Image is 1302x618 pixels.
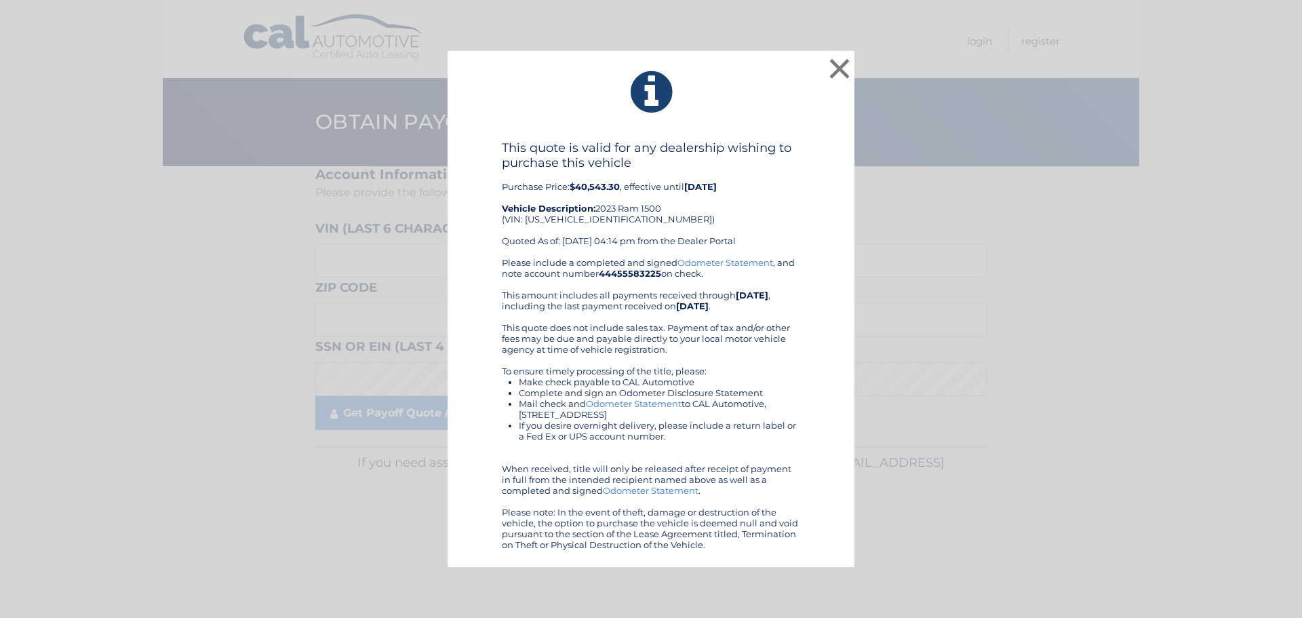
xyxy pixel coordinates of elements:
[599,268,661,279] b: 44455583225
[570,181,620,192] b: $40,543.30
[519,398,800,420] li: Mail check and to CAL Automotive, [STREET_ADDRESS]
[586,398,682,409] a: Odometer Statement
[519,387,800,398] li: Complete and sign an Odometer Disclosure Statement
[502,140,800,170] h4: This quote is valid for any dealership wishing to purchase this vehicle
[502,203,595,214] strong: Vehicle Description:
[603,485,698,496] a: Odometer Statement
[502,257,800,550] div: Please include a completed and signed , and note account number on check. This amount includes al...
[519,376,800,387] li: Make check payable to CAL Automotive
[826,55,853,82] button: ×
[677,257,773,268] a: Odometer Statement
[736,290,768,301] b: [DATE]
[684,181,717,192] b: [DATE]
[676,301,709,311] b: [DATE]
[519,420,800,442] li: If you desire overnight delivery, please include a return label or a Fed Ex or UPS account number.
[502,140,800,257] div: Purchase Price: , effective until 2023 Ram 1500 (VIN: [US_VEHICLE_IDENTIFICATION_NUMBER]) Quoted ...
